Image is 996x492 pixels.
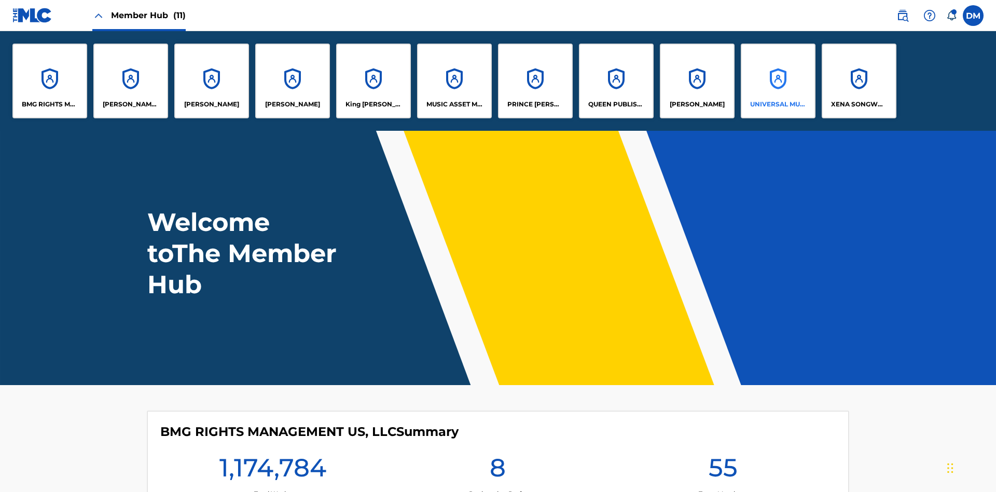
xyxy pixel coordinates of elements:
a: Accounts[PERSON_NAME] [174,44,249,118]
iframe: Chat Widget [944,442,996,492]
a: AccountsQUEEN PUBLISHA [579,44,654,118]
a: Public Search [892,5,913,26]
p: ELVIS COSTELLO [184,100,239,109]
p: UNIVERSAL MUSIC PUB GROUP [750,100,807,109]
a: AccountsPRINCE [PERSON_NAME] [498,44,573,118]
a: AccountsKing [PERSON_NAME] [336,44,411,118]
h4: BMG RIGHTS MANAGEMENT US, LLC [160,424,459,440]
h1: Welcome to The Member Hub [147,207,341,300]
span: Member Hub [111,9,186,21]
p: MUSIC ASSET MANAGEMENT (MAM) [426,100,483,109]
p: RONALD MCTESTERSON [670,100,725,109]
h1: 55 [709,452,738,489]
p: QUEEN PUBLISHA [588,100,645,109]
div: Help [919,5,940,26]
img: help [923,9,936,22]
span: (11) [173,10,186,20]
p: King McTesterson [345,100,402,109]
p: PRINCE MCTESTERSON [507,100,564,109]
a: Accounts[PERSON_NAME] [255,44,330,118]
a: AccountsMUSIC ASSET MANAGEMENT (MAM) [417,44,492,118]
p: CLEO SONGWRITER [103,100,159,109]
a: AccountsUNIVERSAL MUSIC PUB GROUP [741,44,815,118]
h1: 8 [490,452,506,489]
h1: 1,174,784 [219,452,326,489]
div: User Menu [963,5,984,26]
p: XENA SONGWRITER [831,100,888,109]
a: AccountsBMG RIGHTS MANAGEMENT US, LLC [12,44,87,118]
a: Accounts[PERSON_NAME] [660,44,735,118]
p: EYAMA MCSINGER [265,100,320,109]
a: Accounts[PERSON_NAME] SONGWRITER [93,44,168,118]
div: Drag [947,453,953,484]
img: MLC Logo [12,8,52,23]
img: search [896,9,909,22]
p: BMG RIGHTS MANAGEMENT US, LLC [22,100,78,109]
img: Close [92,9,105,22]
div: Notifications [946,10,957,21]
a: AccountsXENA SONGWRITER [822,44,896,118]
